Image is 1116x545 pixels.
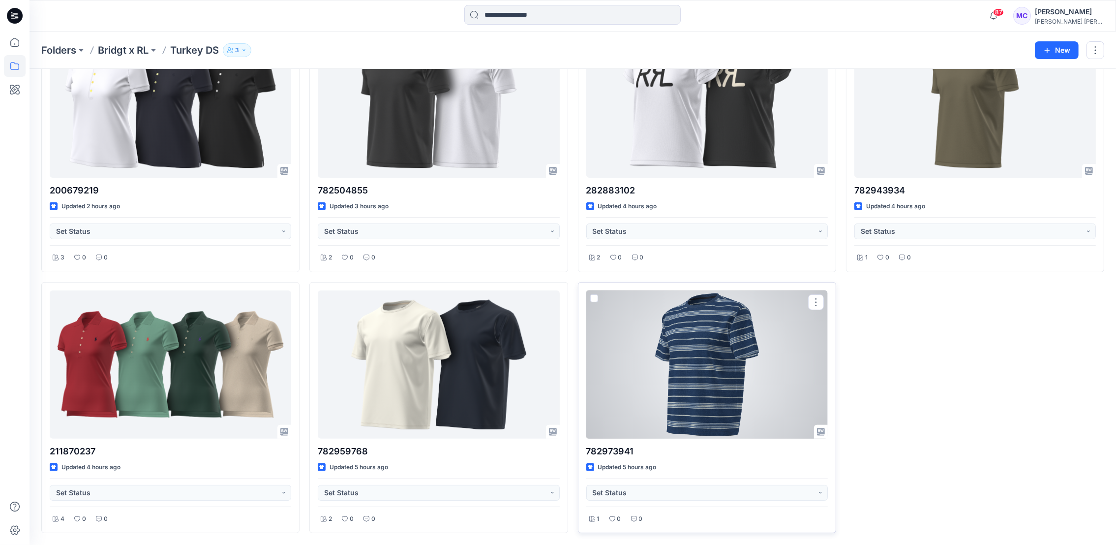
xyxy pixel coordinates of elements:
p: 282883102 [586,184,828,197]
p: 1 [865,253,868,263]
a: 282883102 [586,29,828,177]
span: 87 [993,8,1004,16]
p: Turkey DS [170,43,219,57]
p: Updated 4 hours ago [866,201,925,212]
p: 0 [618,253,622,263]
p: 0 [639,514,643,524]
p: 782959768 [318,445,559,458]
a: 782973941 [586,290,828,439]
p: 0 [104,514,108,524]
p: 4 [60,514,64,524]
button: New [1035,41,1079,59]
p: 0 [350,514,354,524]
p: Updated 3 hours ago [330,201,389,212]
p: 782973941 [586,445,828,458]
a: 211870237 [50,290,291,439]
p: 211870237 [50,445,291,458]
p: 0 [640,253,644,263]
p: 0 [617,514,621,524]
div: [PERSON_NAME] [PERSON_NAME] [1035,18,1104,25]
p: 0 [371,514,375,524]
a: 200679219 [50,29,291,177]
a: Bridgt x RL [98,43,149,57]
p: 0 [82,253,86,263]
p: 782943934 [854,184,1096,197]
a: 782959768 [318,290,559,439]
p: Updated 4 hours ago [598,201,657,212]
p: 2 [597,253,601,263]
p: 0 [82,514,86,524]
a: Folders [41,43,76,57]
p: 2 [329,514,332,524]
p: 0 [907,253,911,263]
p: 0 [104,253,108,263]
p: Updated 5 hours ago [330,462,388,473]
p: 200679219 [50,184,291,197]
div: [PERSON_NAME] [1035,6,1104,18]
p: 1 [597,514,600,524]
p: Updated 5 hours ago [598,462,657,473]
a: 782943934 [854,29,1096,177]
p: 0 [371,253,375,263]
p: 0 [885,253,889,263]
p: 3 [60,253,64,263]
p: 782504855 [318,184,559,197]
p: 3 [235,45,239,56]
p: Updated 4 hours ago [61,462,121,473]
button: 3 [223,43,251,57]
div: MC [1013,7,1031,25]
a: 782504855 [318,29,559,177]
p: 0 [350,253,354,263]
p: 2 [329,253,332,263]
p: Updated 2 hours ago [61,201,120,212]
